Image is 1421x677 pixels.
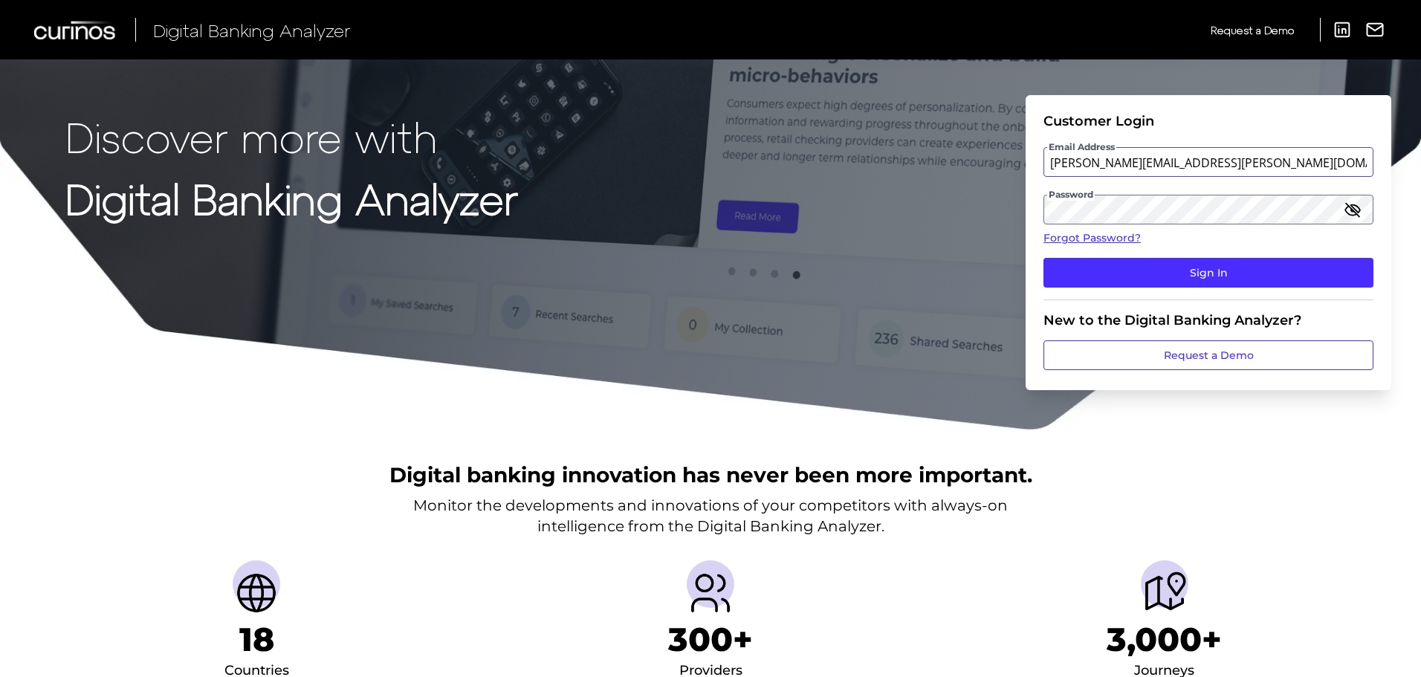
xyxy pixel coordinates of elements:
[1211,18,1294,42] a: Request a Demo
[668,620,753,659] h1: 300+
[1043,258,1373,288] button: Sign In
[1043,312,1373,328] div: New to the Digital Banking Analyzer?
[389,461,1032,489] h2: Digital banking innovation has never been more important.
[413,495,1008,537] p: Monitor the developments and innovations of your competitors with always-on intelligence from the...
[1043,113,1373,129] div: Customer Login
[65,113,518,160] p: Discover more with
[1047,141,1116,153] span: Email Address
[239,620,274,659] h1: 18
[1141,569,1188,617] img: Journeys
[687,569,734,617] img: Providers
[153,19,351,41] span: Digital Banking Analyzer
[1043,230,1373,246] a: Forgot Password?
[65,173,518,223] strong: Digital Banking Analyzer
[1107,620,1222,659] h1: 3,000+
[1043,340,1373,370] a: Request a Demo
[1211,24,1294,36] span: Request a Demo
[233,569,280,617] img: Countries
[34,21,117,39] img: Curinos
[1047,189,1095,201] span: Password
